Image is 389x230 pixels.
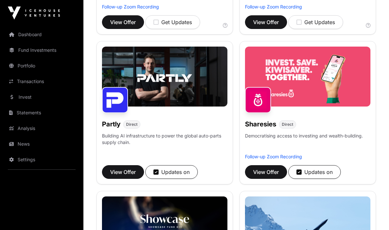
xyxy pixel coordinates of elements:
[102,4,159,9] a: Follow-up Zoom Recording
[5,59,78,73] a: Portfolio
[245,47,370,107] img: Sharesies-Banner.jpg
[102,120,121,129] h1: Partly
[245,4,302,9] a: Follow-up Zoom Recording
[102,87,128,113] img: Partly
[245,133,363,153] p: Democratising access to investing and wealth-building.
[145,165,198,179] button: Updates on
[253,18,279,26] span: View Offer
[5,27,78,42] a: Dashboard
[253,168,279,176] span: View Offer
[102,133,227,153] p: Building AI infrastructure to power the global auto-parts supply chain.
[282,122,293,127] span: Direct
[288,165,341,179] button: Updates on
[102,165,144,179] button: View Offer
[5,137,78,151] a: News
[5,90,78,104] a: Invest
[296,18,335,26] div: Get Updates
[5,106,78,120] a: Statements
[245,154,302,159] a: Follow-up Zoom Recording
[245,165,287,179] button: View Offer
[110,168,136,176] span: View Offer
[153,168,190,176] div: Updates on
[245,15,287,29] button: View Offer
[288,15,343,29] button: Get Updates
[102,15,144,29] button: View Offer
[356,199,389,230] iframe: Chat Widget
[5,121,78,136] a: Analysis
[296,168,333,176] div: Updates on
[145,15,200,29] button: Get Updates
[126,122,137,127] span: Direct
[102,47,227,107] img: Partly-Banner.jpg
[245,120,276,129] h1: Sharesies
[110,18,136,26] span: View Offer
[245,87,271,113] img: Sharesies
[5,74,78,89] a: Transactions
[153,18,192,26] div: Get Updates
[5,152,78,167] a: Settings
[8,7,60,20] img: Icehouse Ventures Logo
[5,43,78,57] a: Fund Investments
